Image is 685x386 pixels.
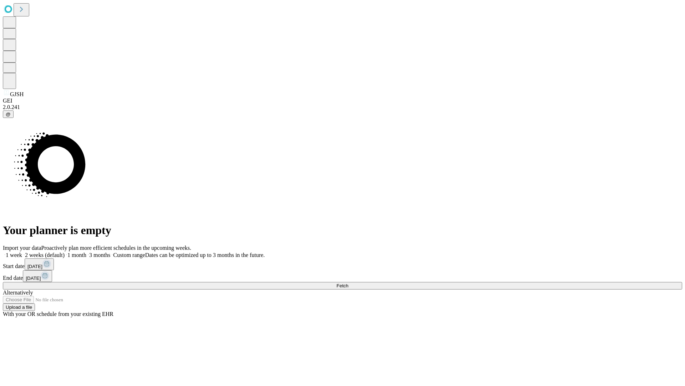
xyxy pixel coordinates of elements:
div: 2.0.241 [3,104,682,110]
span: Dates can be optimized up to 3 months in the future. [145,252,265,258]
div: Start date [3,258,682,270]
span: Custom range [113,252,145,258]
span: [DATE] [27,264,42,269]
span: GJSH [10,91,24,97]
div: GEI [3,98,682,104]
button: [DATE] [23,270,52,282]
button: Fetch [3,282,682,289]
button: [DATE] [25,258,54,270]
span: Alternatively [3,289,33,296]
span: 2 weeks (default) [25,252,65,258]
div: End date [3,270,682,282]
button: @ [3,110,14,118]
span: Fetch [336,283,348,288]
span: 1 month [67,252,86,258]
span: 1 week [6,252,22,258]
span: Import your data [3,245,41,251]
h1: Your planner is empty [3,224,682,237]
span: 3 months [89,252,110,258]
span: With your OR schedule from your existing EHR [3,311,113,317]
button: Upload a file [3,303,35,311]
span: @ [6,112,11,117]
span: Proactively plan more efficient schedules in the upcoming weeks. [41,245,191,251]
span: [DATE] [26,276,41,281]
